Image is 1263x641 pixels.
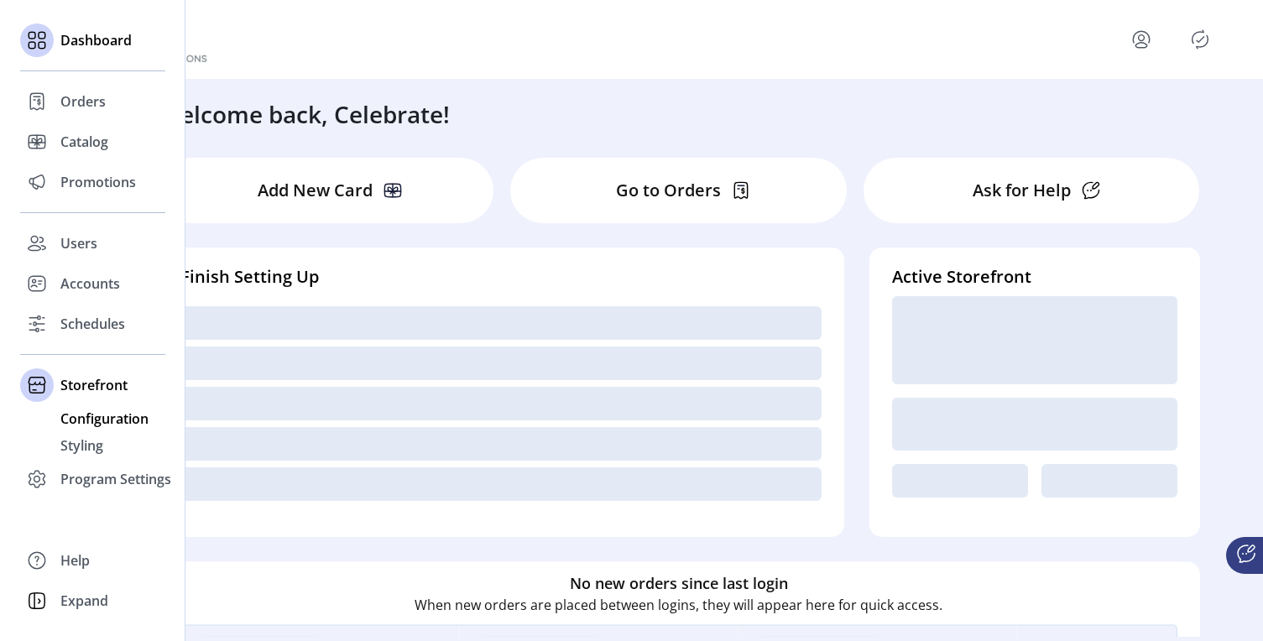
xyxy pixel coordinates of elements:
span: Catalog [60,132,108,152]
span: Promotions [60,172,136,192]
span: Expand [60,591,108,611]
h6: No new orders since last login [570,572,788,595]
h3: Welcome back, Celebrate! [159,96,450,132]
span: Storefront [60,375,128,395]
p: Go to Orders [616,178,721,203]
p: Add New Card [258,178,373,203]
button: Publisher Panel [1187,26,1213,53]
span: Dashboard [60,30,132,50]
button: menu [1128,26,1155,53]
span: Help [60,550,90,571]
span: Styling [60,435,103,456]
p: Ask for Help [973,178,1071,203]
span: Users [60,233,97,253]
span: Schedules [60,314,125,334]
span: Configuration [60,409,149,429]
span: Program Settings [60,469,171,489]
h4: Finish Setting Up [180,264,822,289]
span: Orders [60,91,106,112]
p: When new orders are placed between logins, they will appear here for quick access. [415,595,942,615]
span: Accounts [60,274,120,294]
h4: Active Storefront [892,264,1177,289]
